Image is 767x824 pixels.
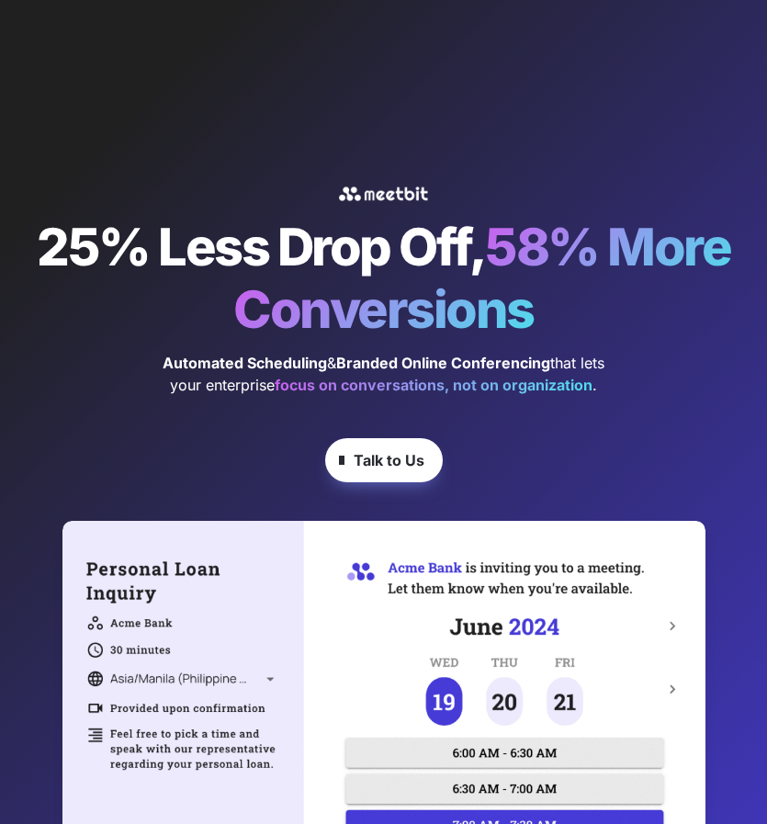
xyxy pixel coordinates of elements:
[325,429,443,491] a: Talk to Us
[325,438,443,482] button: Talk to Us
[37,216,485,278] span: 25% Less Drop Off,
[336,354,550,372] strong: Branded Online Conferencing
[592,376,597,394] span: .
[354,451,424,469] strong: Talk to Us
[233,216,749,341] span: 58% More Conversions
[275,376,592,394] strong: focus on conversations, not on organization
[163,354,327,372] strong: Automated Scheduling
[327,354,336,372] span: &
